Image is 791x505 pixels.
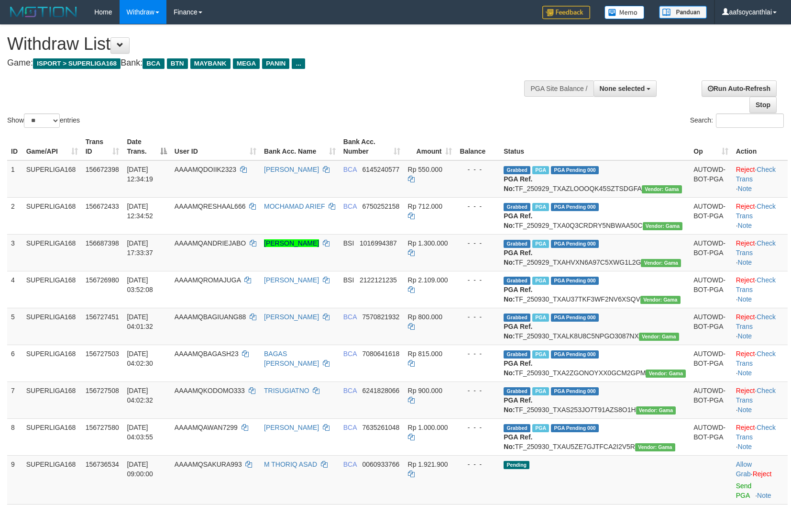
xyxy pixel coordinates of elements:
[551,350,599,359] span: PGA Pending
[646,370,686,378] span: Vendor URL: https://trx31.1velocity.biz
[233,58,260,69] span: MEGA
[86,202,119,210] span: 156672433
[641,259,681,267] span: Vendor URL: https://trx31.1velocity.biz
[732,160,788,198] td: · ·
[639,333,679,341] span: Vendor URL: https://trx31.1velocity.biz
[504,314,530,322] span: Grabbed
[343,202,357,210] span: BCA
[690,382,732,418] td: AUTOWD-BOT-PGA
[504,175,532,192] b: PGA Ref. No:
[7,133,22,160] th: ID
[264,424,319,431] a: [PERSON_NAME]
[551,314,599,322] span: PGA Pending
[640,296,681,304] span: Vendor URL: https://trx31.1velocity.biz
[532,240,549,248] span: Marked by aafsoycanthlai
[7,345,22,382] td: 6
[736,350,776,367] a: Check Trans
[362,350,399,358] span: Copy 7080641618 to clipboard
[504,350,530,359] span: Grabbed
[175,350,239,358] span: AAAAMQBAGASH23
[551,277,599,285] span: PGA Pending
[408,350,442,358] span: Rp 815.000
[542,6,590,19] img: Feedback.jpg
[86,313,119,321] span: 156727451
[408,166,442,173] span: Rp 550.000
[642,185,682,193] span: Vendor URL: https://trx31.1velocity.biz
[408,313,442,321] span: Rp 800.000
[343,460,357,468] span: BCA
[690,308,732,345] td: AUTOWD-BOT-PGA
[500,197,690,234] td: TF_250929_TXA0Q3CRDRY5NBWAA50C
[532,350,549,359] span: Marked by aafchoeunmanni
[732,234,788,271] td: · ·
[460,165,496,174] div: - - -
[643,222,683,230] span: Vendor URL: https://trx31.1velocity.biz
[22,197,82,234] td: SUPERLIGA168
[532,387,549,395] span: Marked by aafchoeunmanni
[532,277,549,285] span: Marked by aafromsomean
[175,202,246,210] span: AAAAMQRESHAAL666
[732,197,788,234] td: · ·
[690,113,784,128] label: Search:
[736,276,776,293] a: Check Trans
[500,382,690,418] td: TF_250930_TXAS253JO7T91AZS8O1H
[127,350,153,367] span: [DATE] 04:02:30
[736,313,755,321] a: Reject
[22,133,82,160] th: Game/API: activate to sort column ascending
[504,212,532,229] b: PGA Ref. No:
[738,406,752,414] a: Note
[33,58,121,69] span: ISPORT > SUPERLIGA168
[659,6,707,19] img: panduan.png
[7,197,22,234] td: 2
[408,460,448,468] span: Rp 1.921.900
[123,133,170,160] th: Date Trans.: activate to sort column descending
[690,160,732,198] td: AUTOWD-BOT-PGA
[171,133,260,160] th: User ID: activate to sort column ascending
[732,308,788,345] td: · ·
[500,418,690,455] td: TF_250930_TXAU5ZE7GJTFCA2I2V5R
[738,369,752,377] a: Note
[460,275,496,285] div: - - -
[360,276,397,284] span: Copy 2122121235 to clipboard
[551,166,599,174] span: PGA Pending
[636,406,676,415] span: Vendor URL: https://trx31.1velocity.biz
[504,387,530,395] span: Grabbed
[22,382,82,418] td: SUPERLIGA168
[738,185,752,192] a: Note
[127,239,153,257] span: [DATE] 17:33:37
[343,350,357,358] span: BCA
[635,443,675,451] span: Vendor URL: https://trx31.1velocity.biz
[175,166,236,173] span: AAAAMQDOIIK2323
[86,166,119,173] span: 156672398
[7,234,22,271] td: 3
[22,271,82,308] td: SUPERLIGA168
[127,202,153,220] span: [DATE] 12:34:52
[408,424,448,431] span: Rp 1.000.000
[460,423,496,432] div: - - -
[408,387,442,394] span: Rp 900.000
[504,433,532,450] b: PGA Ref. No:
[500,345,690,382] td: TF_250930_TXA2ZGONOYXX0GCM2GPM
[532,314,549,322] span: Marked by aafchoeunmanni
[736,482,752,499] a: Send PGA
[7,271,22,308] td: 4
[504,323,532,340] b: PGA Ref. No:
[292,58,305,69] span: ...
[736,387,755,394] a: Reject
[753,470,772,478] a: Reject
[340,133,404,160] th: Bank Acc. Number: activate to sort column ascending
[690,271,732,308] td: AUTOWD-BOT-PGA
[460,386,496,395] div: - - -
[22,455,82,504] td: SUPERLIGA168
[736,313,776,330] a: Check Trans
[738,443,752,450] a: Note
[264,460,317,468] a: M THORIQ ASAD
[738,222,752,229] a: Note
[86,460,119,468] span: 156736534
[264,313,319,321] a: [PERSON_NAME]
[736,166,755,173] a: Reject
[22,234,82,271] td: SUPERLIGA168
[127,460,153,478] span: [DATE] 09:00:00
[690,345,732,382] td: AUTOWD-BOT-PGA
[732,271,788,308] td: · ·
